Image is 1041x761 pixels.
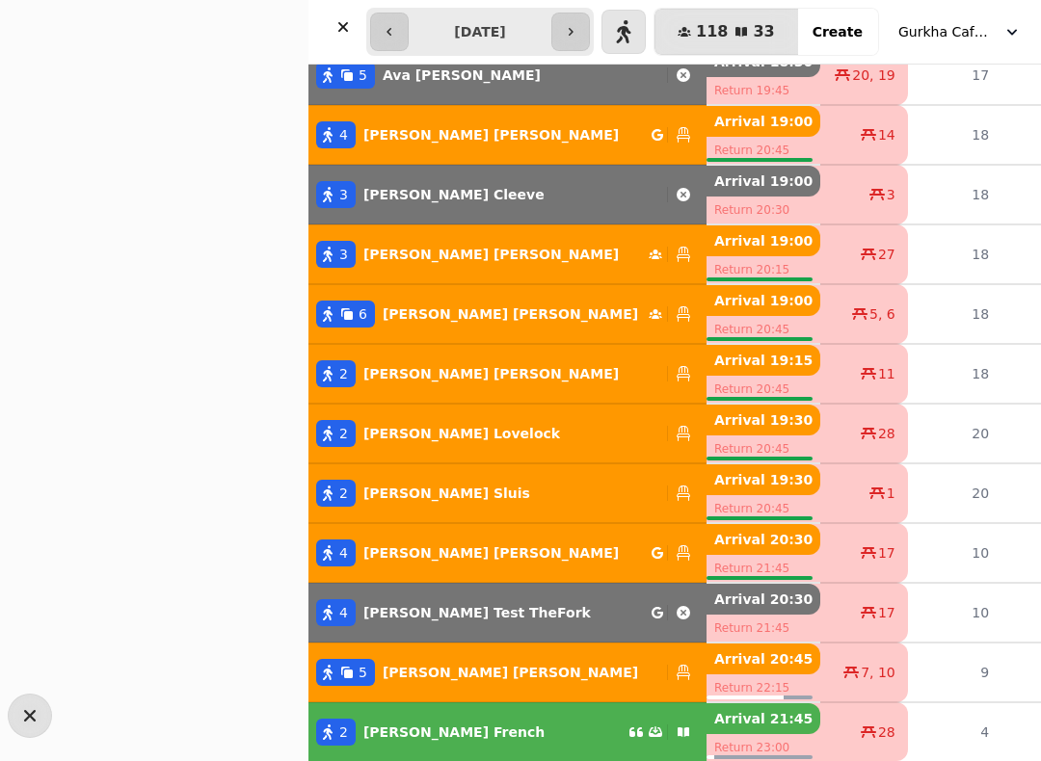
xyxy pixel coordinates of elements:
[707,225,820,256] p: Arrival 19:00
[707,77,820,104] p: Return 19:45
[363,424,560,443] p: [PERSON_NAME] Lovelock
[383,66,541,85] p: Ava [PERSON_NAME]
[898,22,995,41] span: Gurkha Cafe & Restauarant
[908,523,1001,583] td: 10
[707,615,820,642] p: Return 21:45
[707,166,820,197] p: Arrival 19:00
[707,345,820,376] p: Arrival 19:15
[887,14,1033,49] button: Gurkha Cafe & Restauarant
[908,344,1001,404] td: 18
[339,484,348,503] span: 2
[308,112,707,158] button: 4[PERSON_NAME] [PERSON_NAME]
[707,643,820,674] p: Arrival 20:45
[308,649,707,695] button: 5[PERSON_NAME] [PERSON_NAME]
[707,405,820,435] p: Arrival 19:30
[308,709,707,755] button: 2[PERSON_NAME] French
[363,245,619,264] p: [PERSON_NAME] [PERSON_NAME]
[878,603,895,622] span: 17
[308,291,707,337] button: 6[PERSON_NAME] [PERSON_NAME]
[878,424,895,443] span: 28
[813,25,863,39] span: Create
[363,603,591,622] p: [PERSON_NAME] Test TheFork
[339,424,348,443] span: 2
[363,543,619,563] p: [PERSON_NAME] [PERSON_NAME]
[707,703,820,734] p: Arrival 21:45
[887,185,895,204] span: 3
[339,543,348,563] span: 4
[908,224,1001,284] td: 18
[359,304,367,324] span: 6
[908,105,1001,165] td: 18
[707,376,820,403] p: Return 20:45
[707,197,820,223] p: Return 20:30
[308,52,707,98] button: 5Ava [PERSON_NAME]
[339,245,348,264] span: 3
[707,524,820,555] p: Arrival 20:30
[383,304,638,324] p: [PERSON_NAME] [PERSON_NAME]
[908,643,1001,702] td: 9
[707,495,820,522] p: Return 20:45
[308,410,707,457] button: 2[PERSON_NAME] Lovelock
[308,590,707,636] button: 4[PERSON_NAME] Test TheFork
[852,66,895,85] span: 20, 19
[707,256,820,283] p: Return 20:15
[908,583,1001,643] td: 10
[797,9,878,55] button: Create
[878,245,895,264] span: 27
[707,285,820,316] p: Arrival 19:00
[887,484,895,503] span: 1
[908,284,1001,344] td: 18
[707,734,820,761] p: Return 23:00
[707,435,820,462] p: Return 20:45
[707,316,820,343] p: Return 20:45
[363,185,545,204] p: [PERSON_NAME] Cleeve
[696,24,728,39] span: 118
[308,171,707,218] button: 3[PERSON_NAME] Cleeve
[753,24,774,39] span: 33
[908,45,1001,105] td: 17
[707,106,820,137] p: Arrival 19:00
[339,125,348,144] span: 4
[707,584,820,615] p: Arrival 20:30
[339,185,348,204] span: 3
[878,125,895,144] span: 14
[707,674,820,701] p: Return 22:15
[363,364,619,383] p: [PERSON_NAME] [PERSON_NAME]
[878,543,895,563] span: 17
[308,231,707,277] button: 3[PERSON_NAME] [PERSON_NAME]
[654,9,798,55] button: 11833
[908,165,1001,224] td: 18
[363,125,619,144] p: [PERSON_NAME] [PERSON_NAME]
[363,722,545,742] p: [PERSON_NAME] French
[339,603,348,622] span: 4
[308,530,707,576] button: 4[PERSON_NAME] [PERSON_NAME]
[308,351,707,397] button: 2[PERSON_NAME] [PERSON_NAME]
[339,722,348,742] span: 2
[908,463,1001,523] td: 20
[707,137,820,164] p: Return 20:45
[383,663,638,682] p: [PERSON_NAME] [PERSON_NAME]
[359,66,367,85] span: 5
[908,404,1001,463] td: 20
[878,722,895,742] span: 28
[339,364,348,383] span: 2
[878,364,895,383] span: 11
[861,663,895,682] span: 7, 10
[908,702,1001,761] td: 4
[707,464,820,495] p: Arrival 19:30
[707,555,820,582] p: Return 21:45
[363,484,530,503] p: [PERSON_NAME] Sluis
[869,304,895,324] span: 5, 6
[308,470,707,516] button: 2[PERSON_NAME] Sluis
[359,663,367,682] span: 5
